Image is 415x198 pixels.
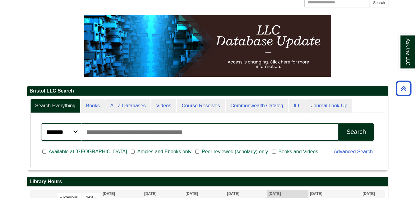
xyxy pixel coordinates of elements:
[103,192,115,196] span: [DATE]
[42,149,46,155] input: Available at [GEOGRAPHIC_DATA]
[105,99,151,113] a: A - Z Databases
[362,192,375,196] span: [DATE]
[151,99,176,113] a: Videos
[46,148,129,155] span: Available at [GEOGRAPHIC_DATA]
[131,149,135,155] input: Articles and Ebooks only
[195,149,199,155] input: Peer reviewed (scholarly) only
[135,148,194,155] span: Articles and Ebooks only
[144,192,157,196] span: [DATE]
[276,148,321,155] span: Books and Videos
[394,84,413,93] a: Back to Top
[334,149,373,154] a: Advanced Search
[84,15,331,77] img: HTML tutorial
[269,192,281,196] span: [DATE]
[199,148,270,155] span: Peer reviewed (scholarly) only
[81,99,104,113] a: Books
[186,192,198,196] span: [DATE]
[27,177,388,187] h2: Library Hours
[272,149,276,155] input: Books and Videos
[27,86,388,96] h2: Bristol LLC Search
[30,99,81,113] a: Search Everything
[338,123,374,141] button: Search
[289,99,305,113] a: ILL
[226,99,288,113] a: Commonwealth Catalog
[310,192,322,196] span: [DATE]
[177,99,225,113] a: Course Reserves
[227,192,239,196] span: [DATE]
[306,99,352,113] a: Journal Look-Up
[346,128,366,135] div: Search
